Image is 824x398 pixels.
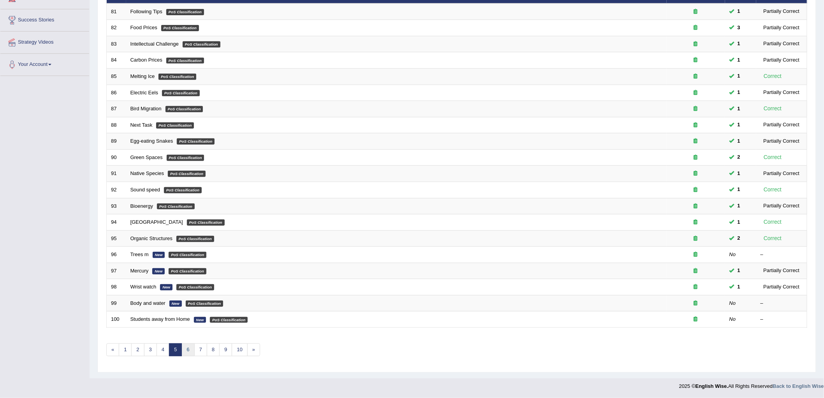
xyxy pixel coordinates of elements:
a: » [247,343,260,356]
em: New [160,284,173,290]
em: PoS Classification [177,138,215,145]
span: You can still take this question [734,88,743,97]
div: Exam occurring question [671,57,721,64]
div: 2025 © All Rights Reserved [679,379,824,390]
span: You can still take this question [734,234,743,242]
em: PoS Classification [176,284,214,290]
div: Exam occurring question [671,105,721,113]
a: Bioenergy [130,203,153,209]
span: You can still take this question [734,24,743,32]
em: PoS Classification [156,122,194,129]
td: 97 [107,263,126,279]
em: PoS Classification [162,90,200,96]
div: Partially Correct [761,24,803,32]
em: PoS Classification [168,171,206,177]
em: PoS Classification [164,187,202,193]
strong: Back to English Wise [773,383,824,389]
a: Body and water [130,300,166,306]
div: Exam occurring question [671,154,721,161]
a: Native Species [130,170,164,176]
a: 7 [194,343,207,356]
a: Melting Ice [130,73,155,79]
a: Next Task [130,122,153,128]
span: You can still take this question [734,137,743,145]
td: 90 [107,149,126,166]
td: 81 [107,4,126,20]
a: Strategy Videos [0,32,89,51]
td: 83 [107,36,126,52]
a: 6 [181,343,194,356]
div: Exam occurring question [671,170,721,177]
em: PoS Classification [169,252,206,258]
td: 88 [107,117,126,133]
em: New [152,268,165,274]
td: 92 [107,182,126,198]
a: Green Spaces [130,154,163,160]
td: 86 [107,85,126,101]
div: Exam occurring question [671,122,721,129]
td: 99 [107,295,126,311]
a: Sound speed [130,187,160,193]
div: – [761,316,803,323]
div: Correct [761,104,785,113]
em: PoS Classification [158,74,196,80]
em: PoS Classification [183,41,220,48]
div: Partially Correct [761,56,803,64]
span: You can still take this question [734,218,743,226]
em: PoS Classification [210,317,248,323]
span: You can still take this question [734,7,743,16]
a: Following Tips [130,9,162,14]
div: Partially Correct [761,267,803,275]
em: PoS Classification [161,25,199,31]
td: 100 [107,311,126,328]
td: 84 [107,52,126,69]
span: You can still take this question [734,72,743,80]
div: Partially Correct [761,7,803,16]
em: No [729,251,736,257]
td: 93 [107,198,126,214]
em: No [729,300,736,306]
div: Partially Correct [761,121,803,129]
em: New [194,317,206,323]
a: Food Prices [130,25,157,30]
em: PoS Classification [157,203,195,210]
strong: English Wise. [695,383,728,389]
div: Correct [761,153,785,162]
div: Exam occurring question [671,41,721,48]
a: 3 [144,343,157,356]
em: PoS Classification [169,268,206,274]
div: Partially Correct [761,40,803,48]
a: 2 [131,343,144,356]
a: Wrist watch [130,284,157,290]
a: Egg-eating Snakes [130,138,173,144]
div: Exam occurring question [671,219,721,226]
td: 89 [107,133,126,150]
td: 98 [107,279,126,295]
div: Correct [761,218,785,226]
span: You can still take this question [734,56,743,64]
a: Your Account [0,54,89,73]
div: Exam occurring question [671,300,721,307]
a: 10 [232,343,247,356]
em: No [729,316,736,322]
a: Students away from Home [130,316,190,322]
em: PoS Classification [166,9,204,15]
em: PoS Classification [166,58,204,64]
div: Exam occurring question [671,186,721,194]
a: « [106,343,119,356]
div: Correct [761,185,785,194]
div: Exam occurring question [671,283,721,291]
div: – [761,251,803,258]
td: 82 [107,20,126,36]
a: Bird Migration [130,106,162,111]
div: Partially Correct [761,283,803,291]
span: You can still take this question [734,202,743,210]
a: Mercury [130,268,149,274]
span: You can still take this question [734,40,743,48]
a: Organic Structures [130,235,173,241]
em: PoS Classification [187,219,225,226]
div: Exam occurring question [671,251,721,258]
td: 87 [107,101,126,117]
em: PoS Classification [166,106,203,112]
div: Partially Correct [761,137,803,145]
